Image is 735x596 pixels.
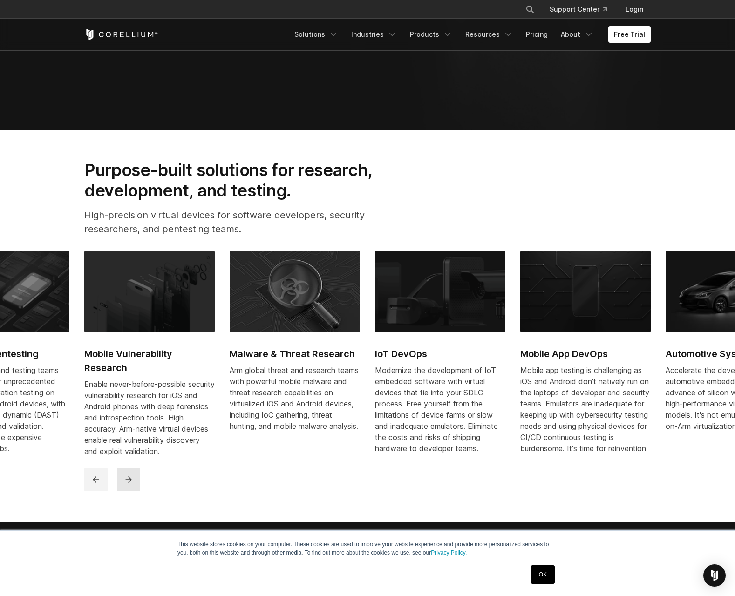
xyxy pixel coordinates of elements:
[84,160,402,201] h2: Purpose-built solutions for research, development, and testing.
[84,379,215,457] div: Enable never-before-possible security vulnerability research for iOS and Android phones with deep...
[289,26,651,43] div: Navigation Menu
[230,251,360,443] a: Malware & Threat Research Malware & Threat Research Arm global threat and research teams with pow...
[84,251,215,468] a: Mobile Vulnerability Research Mobile Vulnerability Research Enable never-before-possible security...
[520,26,553,43] a: Pricing
[230,251,360,332] img: Malware & Threat Research
[230,365,360,432] div: Arm global threat and research teams with powerful mobile malware and threat research capabilitie...
[84,29,158,40] a: Corellium Home
[346,26,402,43] a: Industries
[520,365,651,454] div: Mobile app testing is challenging as iOS and Android don't natively run on the laptops of develop...
[375,251,505,465] a: IoT DevOps IoT DevOps Modernize the development of IoT embedded software with virtual devices tha...
[703,564,726,587] div: Open Intercom Messenger
[84,208,402,236] p: High-precision virtual devices for software developers, security researchers, and pentesting teams.
[375,347,505,361] h2: IoT DevOps
[177,540,558,557] p: This website stores cookies on your computer. These cookies are used to improve your website expe...
[84,468,108,491] button: previous
[514,1,651,18] div: Navigation Menu
[608,26,651,43] a: Free Trial
[431,549,467,556] a: Privacy Policy.
[520,347,651,361] h2: Mobile App DevOps
[520,251,651,332] img: Mobile App DevOps
[404,26,458,43] a: Products
[555,26,599,43] a: About
[230,347,360,361] h2: Malware & Threat Research
[460,26,518,43] a: Resources
[375,251,505,332] img: IoT DevOps
[531,565,555,584] a: OK
[520,251,651,465] a: Mobile App DevOps Mobile App DevOps Mobile app testing is challenging as iOS and Android don't na...
[289,26,344,43] a: Solutions
[84,251,215,332] img: Mobile Vulnerability Research
[117,468,140,491] button: next
[84,347,215,375] h2: Mobile Vulnerability Research
[542,1,614,18] a: Support Center
[618,1,651,18] a: Login
[375,365,505,454] div: Modernize the development of IoT embedded software with virtual devices that tie into your SDLC p...
[522,1,538,18] button: Search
